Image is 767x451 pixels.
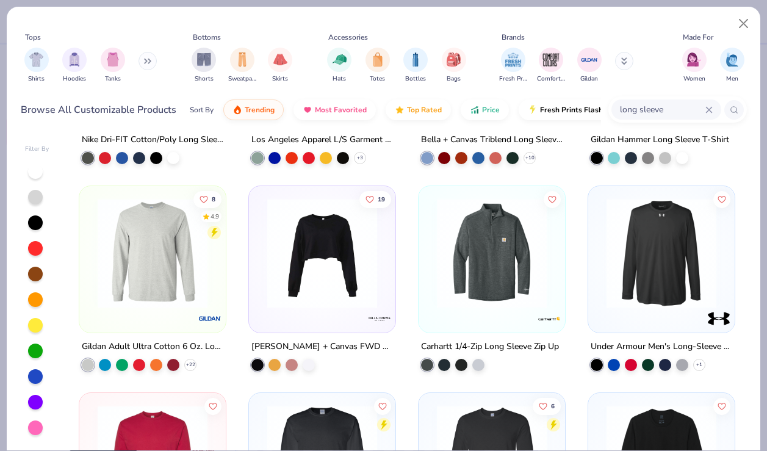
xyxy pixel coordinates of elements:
[251,339,393,355] div: [PERSON_NAME] + Canvas FWD Fashion Women's Crop Long Sleeve Tee
[327,48,351,84] div: filter for Hats
[499,48,527,84] button: filter button
[28,74,45,84] span: Shirts
[421,339,559,355] div: Carhartt 1/4-Zip Long Sleeve Zip Up
[232,105,242,115] img: trending.gif
[580,51,599,69] img: Gildan Image
[272,74,288,84] span: Skirts
[600,198,722,308] img: 0c34af9c-64a9-4e74-8d4a-9537bdc1bd34
[212,196,215,202] span: 8
[228,48,256,84] button: filter button
[683,74,705,84] span: Women
[525,154,535,162] span: + 10
[537,48,565,84] button: filter button
[682,48,707,84] div: filter for Women
[293,99,376,120] button: Most Favorited
[537,74,565,84] span: Comfort Colors
[82,132,223,148] div: Nike Dri-FIT Cotton/Poly Long Sleeve Tee
[395,105,405,115] img: TopRated.gif
[62,48,87,84] div: filter for Hoodies
[25,32,41,43] div: Tops
[542,51,560,69] img: Comfort Colors Image
[228,74,256,84] span: Sweatpants
[204,397,221,414] button: Like
[365,48,390,84] button: filter button
[211,212,219,221] div: 4.9
[407,105,442,115] span: Top Rated
[720,48,744,84] button: filter button
[403,48,428,84] div: filter for Bottles
[409,52,422,67] img: Bottles Image
[732,12,755,35] button: Close
[442,48,466,84] div: filter for Bags
[193,190,221,207] button: Like
[386,99,451,120] button: Top Rated
[447,74,461,84] span: Bags
[405,74,426,84] span: Bottles
[502,32,525,43] div: Brands
[482,105,500,115] span: Price
[447,52,460,67] img: Bags Image
[591,132,729,148] div: Gildan Hammer Long Sleeve T-Shirt
[29,52,43,67] img: Shirts Image
[720,48,744,84] div: filter for Men
[186,361,195,369] span: + 22
[367,306,392,331] img: Bella + Canvas logo
[268,48,292,84] div: filter for Skirts
[537,48,565,84] div: filter for Comfort Colors
[333,74,346,84] span: Hats
[21,103,176,117] div: Browse All Customizable Products
[357,154,363,162] span: + 3
[580,74,598,84] span: Gildan
[619,103,705,117] input: Try "T-Shirt"
[537,306,561,331] img: Carhartt logo
[236,52,249,67] img: Sweatpants Image
[273,52,287,67] img: Skirts Image
[577,48,602,84] div: filter for Gildan
[223,99,284,120] button: Trending
[193,32,221,43] div: Bottoms
[251,132,393,148] div: Los Angeles Apparel L/S Garment Dye Long sleeve Crew neck 6.5oz
[421,132,563,148] div: Bella + Canvas Triblend Long Sleeve Tee - 3513
[192,48,216,84] div: filter for Shorts
[713,190,730,207] button: Like
[101,48,125,84] div: filter for Tanks
[442,48,466,84] button: filter button
[519,99,660,120] button: Fresh Prints Flash
[198,306,222,331] img: Gildan logo
[245,105,275,115] span: Trending
[682,48,707,84] button: filter button
[359,190,391,207] button: Like
[82,339,223,355] div: Gildan Adult Ultra Cotton 6 Oz. Long-Sleeve T-Shirt
[63,74,86,84] span: Hoodies
[499,74,527,84] span: Fresh Prints
[687,52,701,67] img: Women Image
[92,198,214,308] img: d95678bd-034b-49c8-925f-b012b507e84f
[696,361,702,369] span: + 1
[192,48,216,84] button: filter button
[540,105,603,115] span: Fresh Prints Flash
[533,397,561,414] button: Like
[365,48,390,84] div: filter for Totes
[190,104,214,115] div: Sort By
[528,105,538,115] img: flash.gif
[25,145,49,154] div: Filter By
[577,48,602,84] button: filter button
[101,48,125,84] button: filter button
[68,52,81,67] img: Hoodies Image
[504,51,522,69] img: Fresh Prints Image
[374,397,391,414] button: Like
[544,190,561,207] button: Like
[333,52,347,67] img: Hats Image
[378,196,385,202] span: 19
[370,74,385,84] span: Totes
[24,48,49,84] button: filter button
[197,52,211,67] img: Shorts Image
[228,48,256,84] div: filter for Sweatpants
[106,52,120,67] img: Tanks Image
[303,105,312,115] img: most_fav.gif
[726,74,738,84] span: Men
[499,48,527,84] div: filter for Fresh Prints
[195,74,214,84] span: Shorts
[713,397,730,414] button: Like
[683,32,713,43] div: Made For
